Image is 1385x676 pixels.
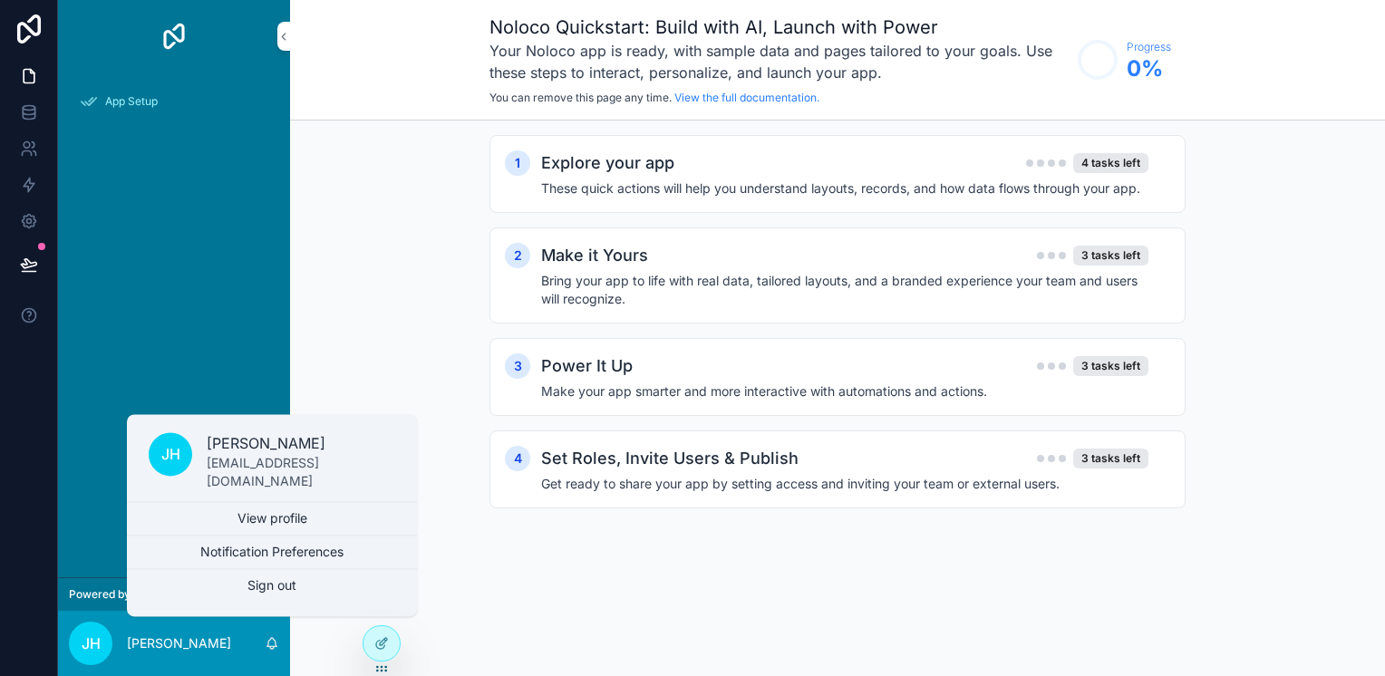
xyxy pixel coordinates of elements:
[127,634,231,652] p: [PERSON_NAME]
[489,91,672,104] span: You can remove this page any time.
[58,577,290,611] a: Powered by
[58,72,290,141] div: scrollable content
[1127,54,1171,83] span: 0 %
[489,14,1069,40] h1: Noloco Quickstart: Build with AI, Launch with Power
[69,587,131,602] span: Powered by
[674,91,819,104] a: View the full documentation.
[69,85,279,118] a: App Setup
[207,432,395,454] p: [PERSON_NAME]
[1127,40,1171,54] span: Progress
[127,502,417,535] a: View profile
[127,569,417,602] button: Sign out
[207,454,395,490] p: [EMAIL_ADDRESS][DOMAIN_NAME]
[161,443,180,465] span: JH
[489,40,1069,83] h3: Your Noloco app is ready, with sample data and pages tailored to your goals. Use these steps to i...
[105,94,158,109] span: App Setup
[160,22,189,51] img: App logo
[127,536,417,568] button: Notification Preferences
[82,633,101,654] span: JH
